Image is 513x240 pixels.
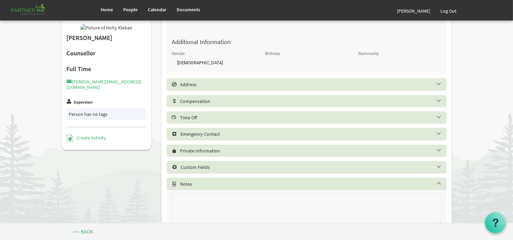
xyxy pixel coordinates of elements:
h5: Time Off [172,115,452,120]
span: Select [172,132,177,136]
span: Documents [177,6,201,13]
span: Calendar [148,6,167,13]
img: Create Activity [67,135,73,142]
span: People [124,6,138,13]
h5: Address [172,82,452,87]
a: [PERSON_NAME][EMAIL_ADDRESS][DOMAIN_NAME] [67,79,142,90]
img: Picture of Holly Kleban [80,24,132,31]
label: Nationality [358,52,379,56]
a: Log Out [436,1,462,21]
h4: Additional Information [167,39,447,45]
label: Supervisor [74,100,93,105]
a: [PERSON_NAME] [392,1,436,21]
span: Select [172,165,177,170]
span: Select [172,99,177,104]
a: Create Activity [67,135,106,141]
h5: Custom Fields [172,164,452,170]
label: Birthday [265,52,280,56]
h2: Counsellor [67,50,146,57]
span: Select [172,82,177,87]
h5: Emergency Contact [172,131,452,137]
span: Home [101,6,113,13]
h4: Full Time [67,66,146,72]
span: Select [172,148,177,153]
h2: [PERSON_NAME] [67,35,146,42]
span: Select [172,182,177,186]
h5: Private Information [172,148,452,154]
div: Person has no tags [69,111,144,118]
h5: Compensation [172,98,452,104]
span: Select [172,115,177,120]
label: Gender [172,52,185,56]
h5: Notes [172,181,452,187]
